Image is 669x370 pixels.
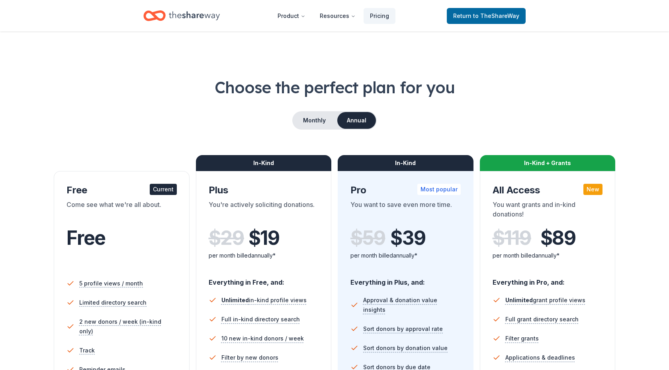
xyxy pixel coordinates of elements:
span: $ 89 [540,227,576,249]
div: New [583,184,602,195]
a: Returnto TheShareWay [447,8,526,24]
button: Monthly [293,112,336,129]
div: All Access [493,184,603,197]
span: Limited directory search [79,298,147,307]
span: Full grant directory search [505,315,579,324]
div: per month billed annually* [209,251,319,260]
span: Sort donors by donation value [363,343,448,353]
span: Filter grants [505,334,539,343]
span: Applications & deadlines [505,353,575,362]
span: $ 19 [248,227,280,249]
div: In-Kind + Grants [480,155,616,171]
span: Sort donors by approval rate [363,324,443,334]
span: Return [453,11,519,21]
span: to TheShareWay [473,12,519,19]
div: Current [150,184,177,195]
span: Filter by new donors [221,353,278,362]
div: Everything in Free, and: [209,271,319,287]
span: $ 39 [390,227,425,249]
a: Home [143,6,220,25]
div: Pro [350,184,461,197]
div: Everything in Plus, and: [350,271,461,287]
span: 5 profile views / month [79,279,143,288]
span: Free [67,226,106,250]
span: Approval & donation value insights [363,295,461,315]
h1: Choose the perfect plan for you [32,76,637,98]
div: Everything in Pro, and: [493,271,603,287]
span: 10 new in-kind donors / week [221,334,304,343]
div: Free [67,184,177,197]
div: per month billed annually* [493,251,603,260]
span: grant profile views [505,297,585,303]
span: 2 new donors / week (in-kind only) [79,317,177,336]
button: Resources [313,8,362,24]
span: Unlimited [221,297,249,303]
nav: Main [271,6,395,25]
div: Come see what we're all about. [67,200,177,222]
div: Plus [209,184,319,197]
span: Track [79,346,95,355]
div: In-Kind [338,155,473,171]
span: Full in-kind directory search [221,315,300,324]
button: Product [271,8,312,24]
div: You want to save even more time. [350,200,461,222]
div: per month billed annually* [350,251,461,260]
div: You want grants and in-kind donations! [493,200,603,222]
a: Pricing [364,8,395,24]
div: In-Kind [196,155,332,171]
div: Most popular [417,184,461,195]
div: You're actively soliciting donations. [209,200,319,222]
span: in-kind profile views [221,297,307,303]
button: Annual [337,112,376,129]
span: Unlimited [505,297,533,303]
